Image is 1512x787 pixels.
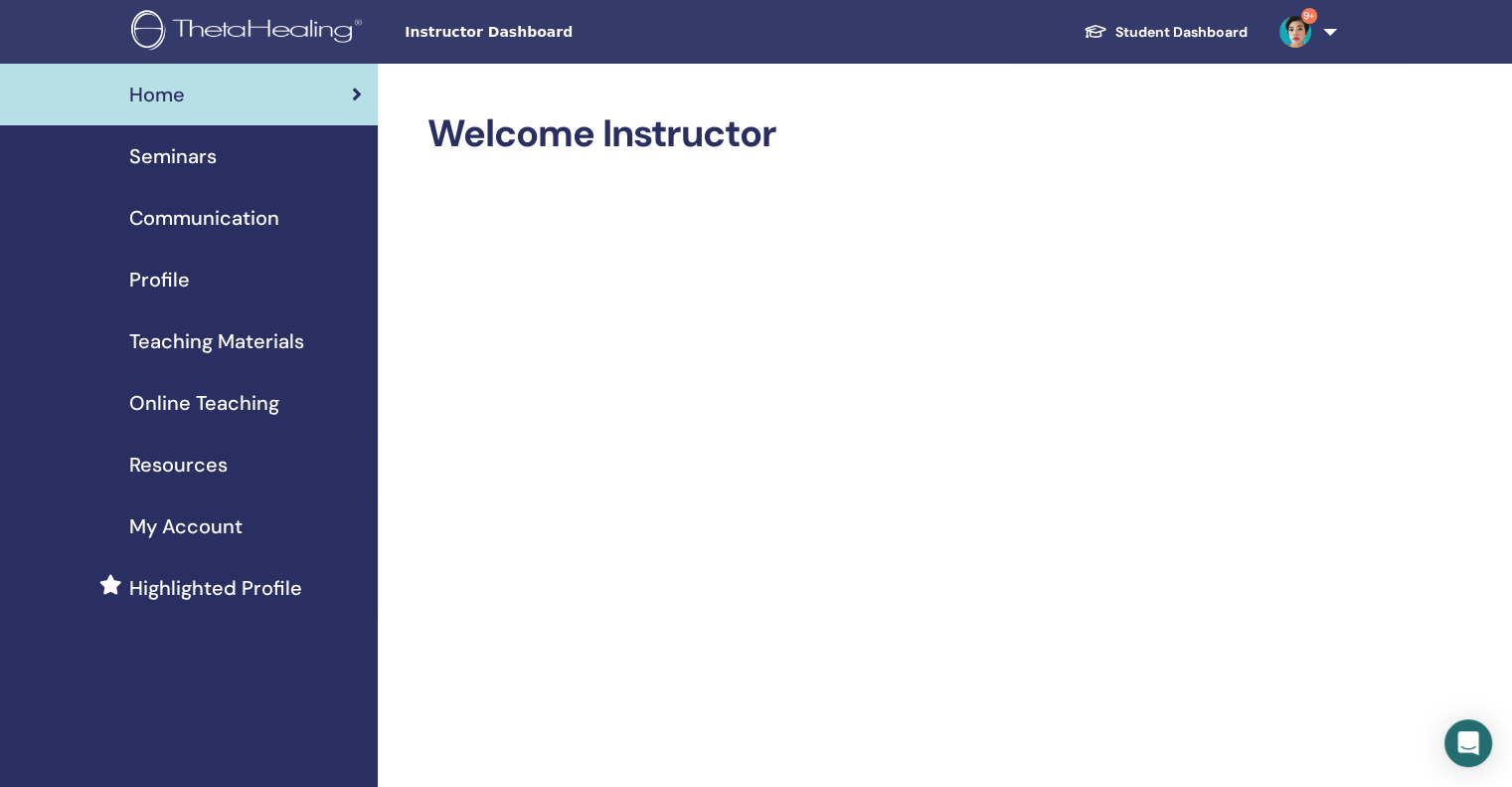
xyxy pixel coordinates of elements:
[1279,16,1311,48] img: default.jpg
[1301,8,1317,24] span: 9+
[129,450,228,480] span: Resources
[129,511,243,541] span: My Account
[129,326,304,356] span: Teaching Materials
[129,388,279,418] span: Online Teaching
[129,265,190,295] span: Profile
[1084,23,1107,40] img: graduation-cap-white.svg
[129,141,217,171] span: Seminars
[129,203,279,233] span: Communication
[129,80,185,109] span: Home
[1444,719,1492,767] div: Open Intercom Messenger
[131,10,369,55] img: logo.png
[427,111,1333,157] h2: Welcome Instructor
[129,573,302,603] span: Highlighted Profile
[405,22,703,43] span: Instructor Dashboard
[1068,14,1263,51] a: Student Dashboard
